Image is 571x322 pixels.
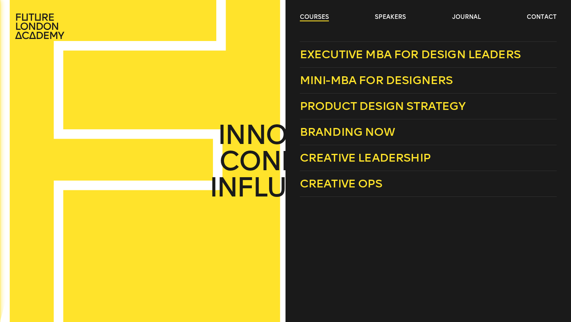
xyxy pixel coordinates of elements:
a: Product Design Strategy [300,94,557,119]
a: Creative Ops [300,171,557,197]
span: Mini-MBA for Designers [300,73,453,87]
a: journal [452,13,481,21]
a: speakers [375,13,406,21]
a: contact [527,13,557,21]
a: Creative Leadership [300,145,557,171]
span: Branding Now [300,125,395,139]
a: Executive MBA for Design Leaders [300,41,557,68]
span: Executive MBA for Design Leaders [300,48,521,61]
a: courses [300,13,329,21]
a: Mini-MBA for Designers [300,68,557,94]
span: Creative Leadership [300,151,431,164]
span: Creative Ops [300,177,382,190]
a: Branding Now [300,119,557,145]
span: Product Design Strategy [300,99,466,113]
